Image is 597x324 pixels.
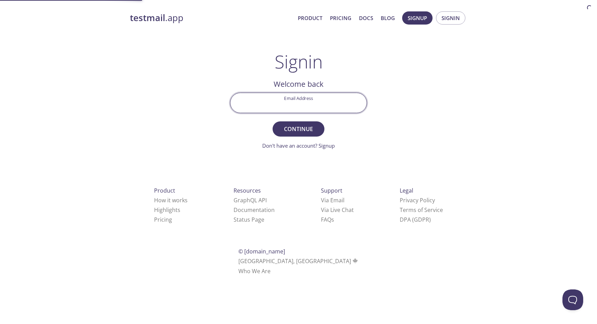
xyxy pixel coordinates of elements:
[321,196,344,204] a: Via Email
[154,206,180,214] a: Highlights
[130,12,292,24] a: testmail.app
[154,196,188,204] a: How it works
[130,12,165,24] strong: testmail
[381,13,395,22] a: Blog
[400,216,431,223] a: DPA (GDPR)
[238,267,271,275] a: Who We Are
[400,196,435,204] a: Privacy Policy
[408,13,427,22] span: Signup
[280,124,317,134] span: Continue
[402,11,433,25] button: Signup
[331,216,334,223] span: s
[230,78,367,90] h2: Welcome back
[154,216,172,223] a: Pricing
[321,206,354,214] a: Via Live Chat
[238,248,285,255] span: © [DOMAIN_NAME]
[400,206,443,214] a: Terms of Service
[238,257,359,265] span: [GEOGRAPHIC_DATA], [GEOGRAPHIC_DATA]
[562,289,583,310] iframe: Help Scout Beacon - Open
[262,142,335,149] a: Don't have an account? Signup
[234,206,275,214] a: Documentation
[273,121,324,137] button: Continue
[321,216,334,223] a: FAQ
[275,51,323,72] h1: Signin
[400,187,413,194] span: Legal
[234,216,264,223] a: Status Page
[234,196,267,204] a: GraphQL API
[298,13,322,22] a: Product
[154,187,175,194] span: Product
[321,187,342,194] span: Support
[359,13,373,22] a: Docs
[442,13,460,22] span: Signin
[330,13,351,22] a: Pricing
[234,187,261,194] span: Resources
[436,11,465,25] button: Signin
